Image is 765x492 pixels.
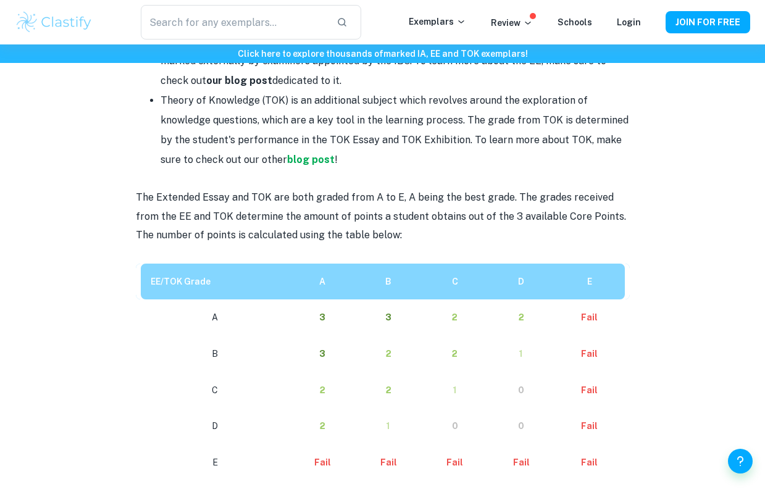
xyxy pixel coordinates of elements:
strong: 0 [518,385,524,395]
strong: Fail [581,349,598,359]
a: Login [617,17,641,27]
strong: Fail [446,457,463,467]
p: Exemplars [409,15,466,28]
strong: 3 [385,312,391,322]
strong: 1 [387,421,390,431]
li: Theory of Knowledge (TOK) is an additional subject which revolves around the exploration of knowl... [161,91,630,170]
strong: Fail [581,421,598,431]
p: Review [491,16,533,30]
strong: 1 [453,385,457,395]
strong: 2 [386,385,391,395]
strong: 2 [386,349,391,359]
strong: 2 [320,421,325,431]
p: D [151,418,280,435]
button: JOIN FOR FREE [666,11,750,33]
strong: Fail [314,457,331,467]
h6: Click here to explore thousands of marked IA, EE and TOK exemplars ! [2,47,763,60]
strong: Fail [581,457,598,467]
strong: 2 [452,349,458,359]
strong: Fail [380,457,397,467]
strong: 2 [452,312,458,322]
strong: 2 [320,385,325,395]
strong: 2 [519,312,524,322]
p: D [498,273,544,290]
p: C [432,273,478,290]
input: Search for any exemplars... [141,5,327,40]
p: The Extended Essay and TOK are both graded from A to E, A being the best grade. The grades receiv... [136,188,630,244]
strong: 3 [319,312,325,322]
strong: Fail [581,385,598,395]
p: E [564,273,615,290]
p: A [151,309,280,326]
strong: 1 [519,349,523,359]
strong: post [249,75,272,86]
strong: Fail [513,457,530,467]
img: Clastify logo [15,10,93,35]
p: E [151,454,280,471]
a: blog post [287,154,335,165]
p: A [299,273,346,290]
a: Schools [558,17,592,27]
strong: our blog [206,75,247,86]
p: C [151,382,280,399]
strong: 0 [452,421,458,431]
strong: 3 [319,349,325,359]
th: EE/TOK Grade [136,264,290,300]
strong: Fail [581,312,598,322]
p: B [366,273,412,290]
strong: 0 [518,421,524,431]
button: Help and Feedback [728,449,753,473]
p: B [151,346,280,362]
